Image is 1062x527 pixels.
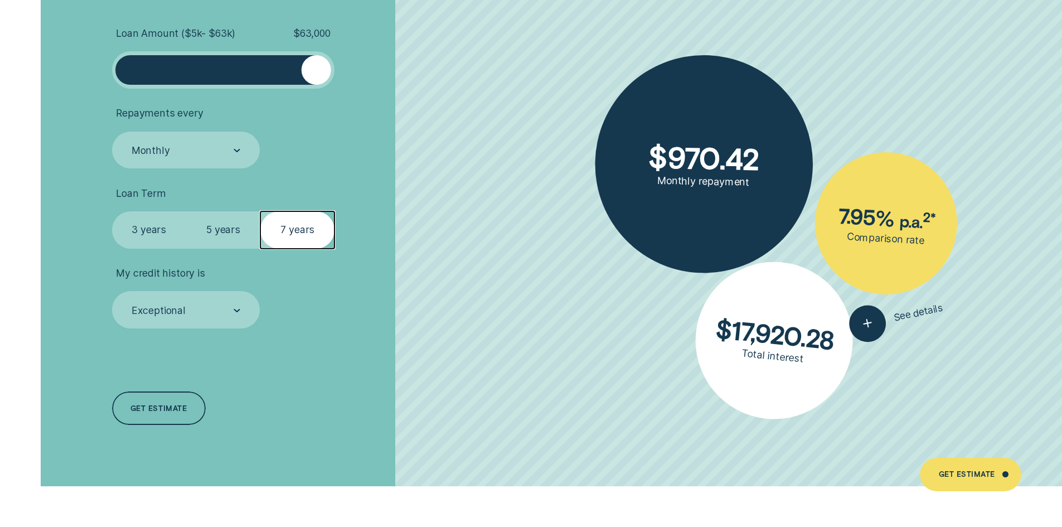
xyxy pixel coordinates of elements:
label: 5 years [186,211,260,249]
a: Get estimate [112,391,206,425]
span: My credit history is [116,267,205,279]
label: 7 years [260,211,334,249]
span: $ 63,000 [293,27,331,40]
span: See details [893,302,944,325]
button: See details [846,290,947,345]
span: Repayments every [116,107,203,119]
div: Monthly [132,144,170,157]
span: Loan Amount ( $5k - $63k ) [116,27,235,40]
label: 3 years [112,211,186,249]
a: Get Estimate [920,458,1021,491]
div: Exceptional [132,304,186,317]
span: Loan Term [116,187,166,200]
